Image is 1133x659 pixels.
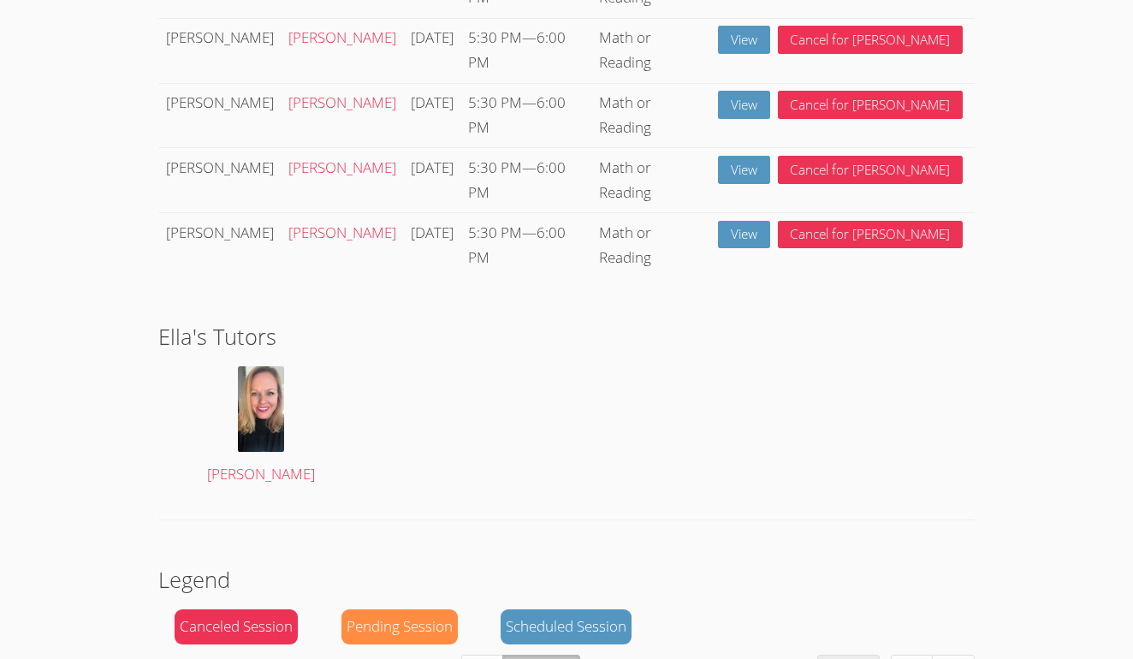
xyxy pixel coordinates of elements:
span: 5:30 PM [468,92,522,112]
span: 5:30 PM [468,27,522,47]
span: 5:30 PM [468,157,522,177]
a: [PERSON_NAME] [288,92,396,112]
button: Cancel for [PERSON_NAME] [778,156,964,184]
a: View [718,221,770,249]
h2: Legend [158,563,974,596]
div: [DATE] [411,91,454,116]
td: Math or Reading [592,18,711,83]
div: — [468,156,584,205]
span: [PERSON_NAME] [207,464,315,484]
a: View [718,91,770,119]
button: Cancel for [PERSON_NAME] [778,91,964,119]
td: [PERSON_NAME] [158,83,281,148]
div: — [468,221,584,270]
div: Scheduled Session [501,609,632,644]
a: View [718,156,770,184]
td: [PERSON_NAME] [158,18,281,83]
div: [DATE] [411,26,454,50]
td: Math or Reading [592,212,711,277]
button: Cancel for [PERSON_NAME] [778,221,964,249]
a: [PERSON_NAME] [288,223,396,242]
div: [DATE] [411,156,454,181]
img: avatar.png [238,366,284,452]
td: Math or Reading [592,83,711,148]
td: [PERSON_NAME] [158,147,281,212]
a: [PERSON_NAME] [288,157,396,177]
div: — [468,26,584,75]
span: 6:00 PM [468,223,566,267]
div: Canceled Session [175,609,298,644]
a: [PERSON_NAME] [288,27,396,47]
td: Math or Reading [592,147,711,212]
div: Pending Session [341,609,458,644]
a: View [718,26,770,54]
div: — [468,91,584,140]
div: [DATE] [411,221,454,246]
button: Cancel for [PERSON_NAME] [778,26,964,54]
span: 6:00 PM [468,157,566,202]
h2: Ella's Tutors [158,320,974,353]
span: 5:30 PM [468,223,522,242]
td: [PERSON_NAME] [158,212,281,277]
a: [PERSON_NAME] [175,366,346,487]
